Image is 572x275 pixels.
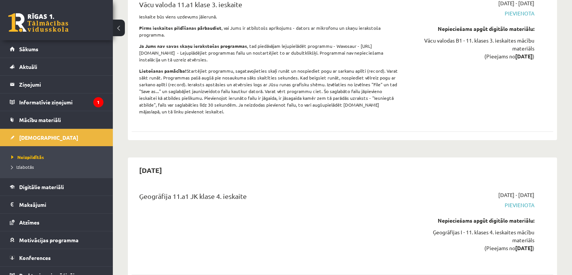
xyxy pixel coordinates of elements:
a: Digitālie materiāli [10,178,103,196]
div: Nepieciešams apgūt digitālo materiālu: [410,217,534,225]
p: Ieskaite būs viens uzdevums jāierunā. [139,13,399,20]
span: Mācību materiāli [19,116,61,123]
strong: Pirms ieskaites pildīšanas pārbaudiet [139,25,222,31]
h2: [DATE] [132,161,170,179]
i: 1 [93,97,103,107]
div: Ģeogrāfija 11.a1 JK klase 4. ieskaite [139,191,399,205]
a: Sākums [10,40,103,58]
span: [DEMOGRAPHIC_DATA] [19,134,78,141]
strong: [DATE] [515,244,533,251]
a: Aktuāli [10,58,103,75]
span: Pievienota [410,9,534,17]
a: Ziņojumi [10,76,103,93]
span: [DATE] - [DATE] [498,191,534,199]
a: Maksājumi [10,196,103,213]
strong: Lietošanas pamācība! [139,68,187,74]
strong: [DATE] [515,53,533,60]
a: Neizpildītās [11,154,105,160]
div: Nepieciešams apgūt digitālo materiālu: [410,25,534,33]
span: Aktuāli [19,63,37,70]
span: Izlabotās [11,164,34,170]
a: Konferences [10,249,103,266]
p: , vai Jums ir atbilstošs aprīkojums - dators ar mikrofonu un skaņu ierakstoša programma. [139,24,399,38]
legend: Ziņojumi [19,76,103,93]
div: Vācu valodas B1 - 11. klases 3. ieskaites mācību materiāls (Pieejams no ) [410,37,534,60]
span: Konferences [19,254,51,261]
a: Informatīvie ziņojumi1 [10,93,103,111]
span: Motivācijas programma [19,237,79,243]
legend: Informatīvie ziņojumi [19,93,103,111]
span: Neizpildītās [11,154,44,160]
p: , tad piedāvājam lejupielādēt programmu - Wavosaur - [URL][DOMAIN_NAME] - Lejuplādējiet programma... [139,43,399,63]
strong: Ja Jums nav savas skaņu ierakstošas programmas [139,43,247,49]
span: Atzīmes [19,219,39,226]
span: Pievienota [410,201,534,209]
a: Izlabotās [11,163,105,170]
a: Motivācijas programma [10,231,103,249]
legend: Maksājumi [19,196,103,213]
a: Rīgas 1. Tālmācības vidusskola [8,13,68,32]
span: Digitālie materiāli [19,183,64,190]
a: [DEMOGRAPHIC_DATA] [10,129,103,146]
span: Sākums [19,46,38,52]
a: Atzīmes [10,214,103,231]
p: Startējiet programmu, sagatavojieties skaļi runāt un nospiediet pogu ar sarkanu aplīti (record). ... [139,67,399,115]
a: Mācību materiāli [10,111,103,128]
div: Ģeogrāfijas I - 11. klases 4. ieskaites mācību materiāls (Pieejams no ) [410,228,534,252]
